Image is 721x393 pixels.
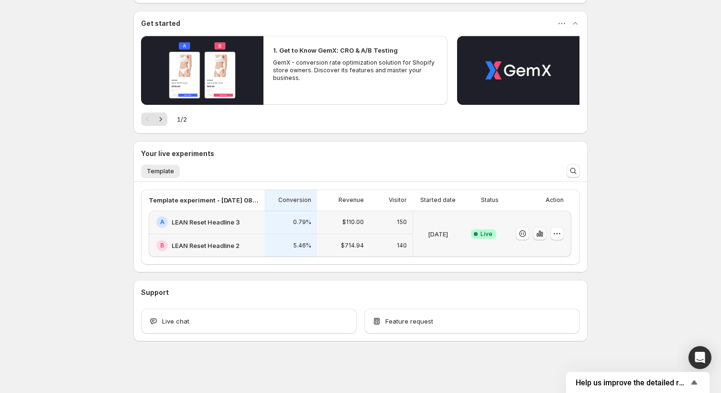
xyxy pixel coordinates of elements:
[141,112,167,126] nav: Pagination
[278,196,311,204] p: Conversion
[273,59,437,82] p: GemX - conversion rate optimization solution for Shopify store owners. Discover its features and ...
[177,114,187,124] span: 1 / 2
[293,218,311,226] p: 0.79%
[293,242,311,249] p: 5.46%
[576,377,700,388] button: Show survey - Help us improve the detailed report for A/B campaigns
[160,242,164,249] h2: B
[147,168,174,175] span: Template
[420,196,456,204] p: Started date
[546,196,564,204] p: Action
[481,196,499,204] p: Status
[273,45,398,55] h2: 1. Get to Know GemX: CRO & A/B Testing
[457,36,579,105] button: Play video
[389,196,407,204] p: Visitor
[342,218,364,226] p: $110.00
[160,218,164,226] h2: A
[172,217,240,227] h2: LEAN Reset Headline 3
[397,218,407,226] p: 150
[688,346,711,369] div: Open Intercom Messenger
[385,316,433,326] span: Feature request
[172,241,240,250] h2: LEAN Reset Headline 2
[141,149,214,158] h3: Your live experiments
[149,195,259,205] p: Template experiment - [DATE] 08:15:41
[576,378,688,387] span: Help us improve the detailed report for A/B campaigns
[481,230,492,238] span: Live
[162,316,189,326] span: Live chat
[141,19,180,28] h3: Get started
[154,112,167,126] button: Next
[339,196,364,204] p: Revenue
[141,288,169,297] h3: Support
[428,229,448,239] p: [DATE]
[341,242,364,249] p: $714.94
[567,164,580,178] button: Search and filter results
[141,36,263,105] button: Play video
[397,242,407,249] p: 140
